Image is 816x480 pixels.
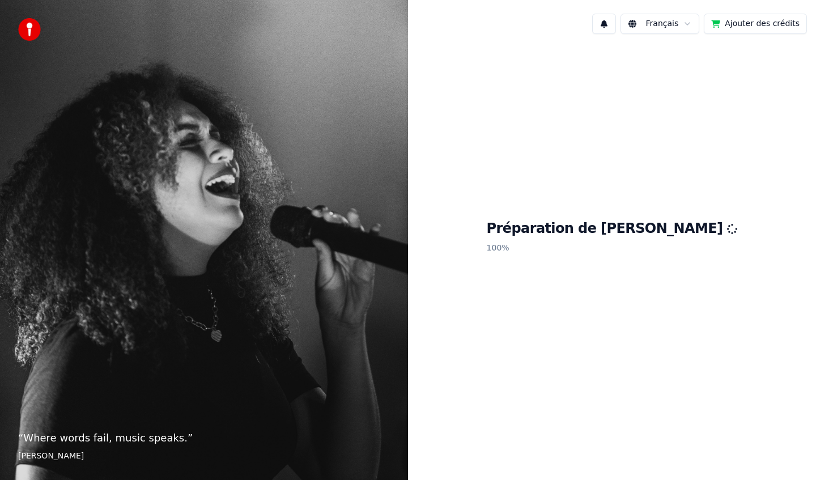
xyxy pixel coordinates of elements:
[487,220,738,238] h1: Préparation de [PERSON_NAME]
[487,238,738,258] p: 100 %
[18,451,390,462] footer: [PERSON_NAME]
[704,14,807,34] button: Ajouter des crédits
[18,430,390,446] p: “ Where words fail, music speaks. ”
[18,18,41,41] img: youka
